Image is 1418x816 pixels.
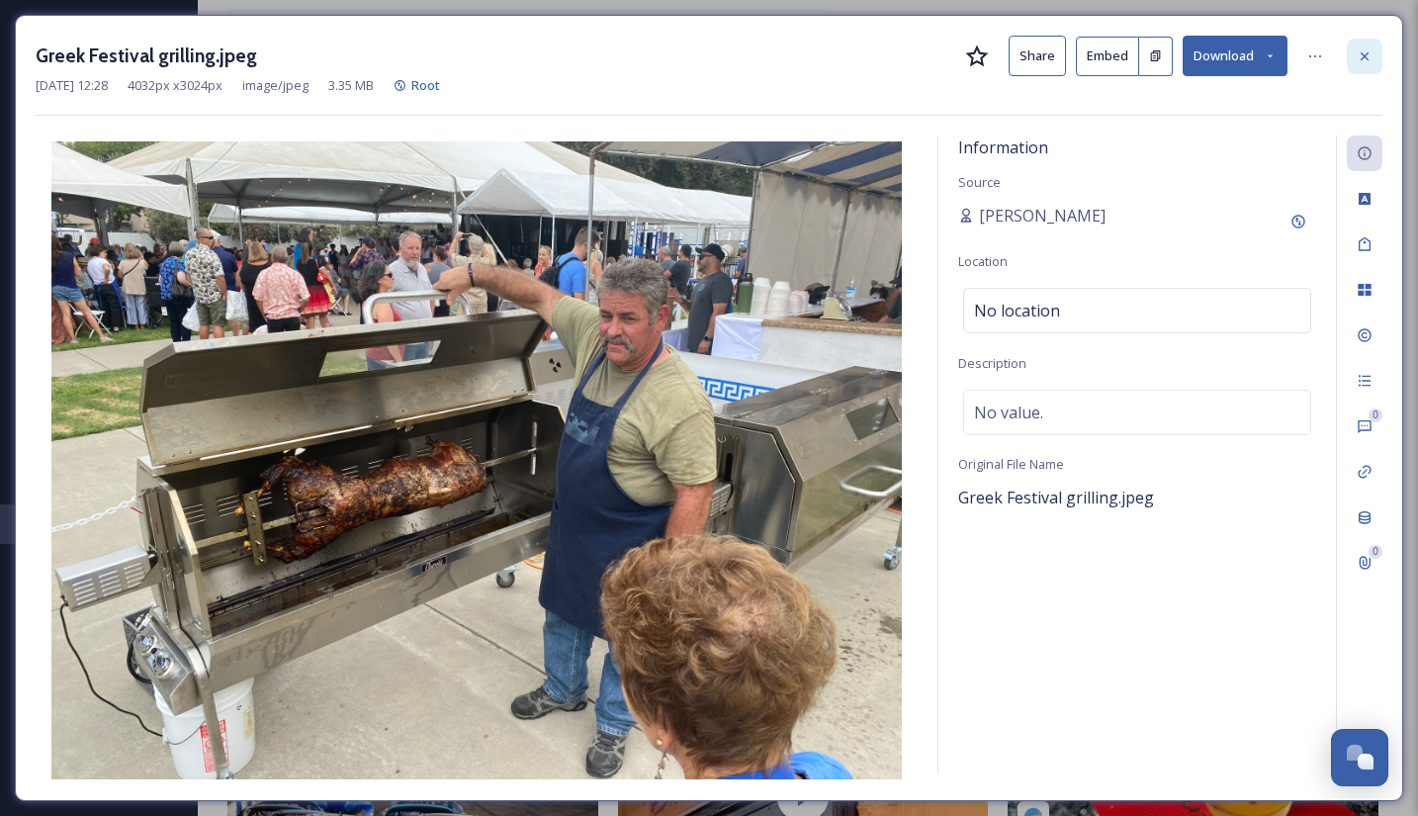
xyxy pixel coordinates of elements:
[974,299,1060,322] span: No location
[958,354,1026,372] span: Description
[242,76,309,95] span: image/jpeg
[1183,36,1287,76] button: Download
[979,204,1106,227] span: [PERSON_NAME]
[974,401,1043,424] span: No value.
[958,136,1048,158] span: Information
[958,455,1064,473] span: Original File Name
[36,141,918,779] img: Greek%20Festival%20grilling.jpeg
[958,252,1008,270] span: Location
[958,487,1154,508] span: Greek Festival grilling.jpeg
[1076,37,1139,76] button: Embed
[411,76,440,94] span: Root
[1331,729,1388,786] button: Open Chat
[958,173,1001,191] span: Source
[36,42,257,70] h3: Greek Festival grilling.jpeg
[36,76,108,95] span: [DATE] 12:28
[128,76,222,95] span: 4032 px x 3024 px
[1009,36,1066,76] button: Share
[1369,408,1382,422] div: 0
[1369,545,1382,559] div: 0
[328,76,374,95] span: 3.35 MB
